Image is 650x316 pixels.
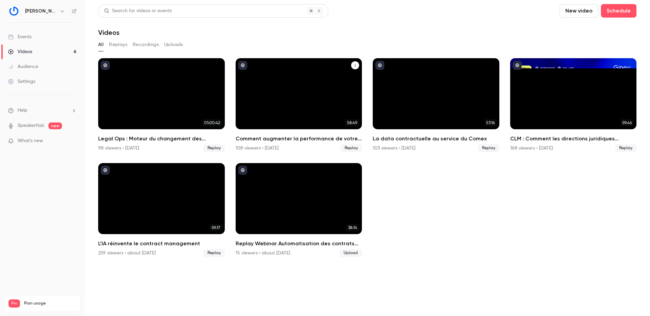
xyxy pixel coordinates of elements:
[373,58,499,152] li: La data contractuelle au service du Comex
[560,4,598,18] button: New video
[236,145,279,152] div: 108 viewers • [DATE]
[8,78,35,85] div: Settings
[238,61,247,70] button: published
[98,58,225,152] a: 01:00:42Legal Ops : Moteur du changement des directions juridiques98 viewers • [DATE]Replay
[48,122,62,129] span: new
[164,39,183,50] button: Uploads
[236,250,290,256] div: 15 viewers • about [DATE]
[375,61,384,70] button: published
[68,138,77,144] iframe: Noticeable Trigger
[98,240,225,248] h2: L’IA réinvente le contract management
[8,33,31,40] div: Events
[98,163,225,257] li: L’IA réinvente le contract management
[620,119,634,127] span: 59:46
[101,166,110,175] button: published
[510,145,553,152] div: 168 viewers • [DATE]
[345,119,359,127] span: 58:49
[478,144,499,152] span: Replay
[98,39,104,50] button: All
[24,301,76,306] span: Plan usage
[18,137,43,144] span: What's new
[203,144,225,152] span: Replay
[236,163,362,257] a: 38:14Replay Webinar Automatisation des contrats avec l'AFJE15 viewers • about [DATE]Upload
[25,8,57,15] h6: [PERSON_NAME]
[98,163,225,257] a: 59:17L’IA réinvente le contract management259 viewers • about [DATE]Replay
[346,224,359,231] span: 38:14
[373,145,415,152] div: 103 viewers • [DATE]
[601,4,636,18] button: Schedule
[8,48,32,55] div: Videos
[210,224,222,231] span: 59:17
[101,61,110,70] button: published
[18,122,44,129] a: SpeakerHub
[236,58,362,152] a: 58:49Comment augmenter la performance de votre équipe juridique ?108 viewers • [DATE]Replay
[8,299,20,308] span: Pro
[484,119,497,127] span: 57:16
[236,58,362,152] li: Comment augmenter la performance de votre équipe juridique ?
[203,249,225,257] span: Replay
[373,58,499,152] a: 57:16La data contractuelle au service du Comex103 viewers • [DATE]Replay
[104,7,172,15] div: Search for videos or events
[98,145,139,152] div: 98 viewers • [DATE]
[238,166,247,175] button: published
[18,107,27,114] span: Help
[8,63,38,70] div: Audience
[510,58,637,152] a: 59:46CLM : Comment les directions juridiques passent du chaos contractuel au contrôle168 viewers ...
[98,58,636,257] ul: Videos
[8,107,77,114] li: help-dropdown-opener
[98,58,225,152] li: Legal Ops : Moteur du changement des directions juridiques
[109,39,127,50] button: Replays
[8,6,19,17] img: Gino LegalTech
[98,28,120,37] h1: Videos
[236,240,362,248] h2: Replay Webinar Automatisation des contrats avec l'AFJE
[513,61,522,70] button: published
[341,144,362,152] span: Replay
[510,135,637,143] h2: CLM : Comment les directions juridiques passent du chaos contractuel au contrôle
[98,4,636,312] section: Videos
[510,58,637,152] li: CLM : Comment les directions juridiques passent du chaos contractuel au contrôle
[133,39,159,50] button: Recordings
[202,119,222,127] span: 01:00:42
[236,163,362,257] li: Replay Webinar Automatisation des contrats avec l'AFJE
[236,135,362,143] h2: Comment augmenter la performance de votre équipe juridique ?
[98,135,225,143] h2: Legal Ops : Moteur du changement des directions juridiques
[615,144,636,152] span: Replay
[373,135,499,143] h2: La data contractuelle au service du Comex
[98,250,156,256] div: 259 viewers • about [DATE]
[340,249,362,257] span: Upload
